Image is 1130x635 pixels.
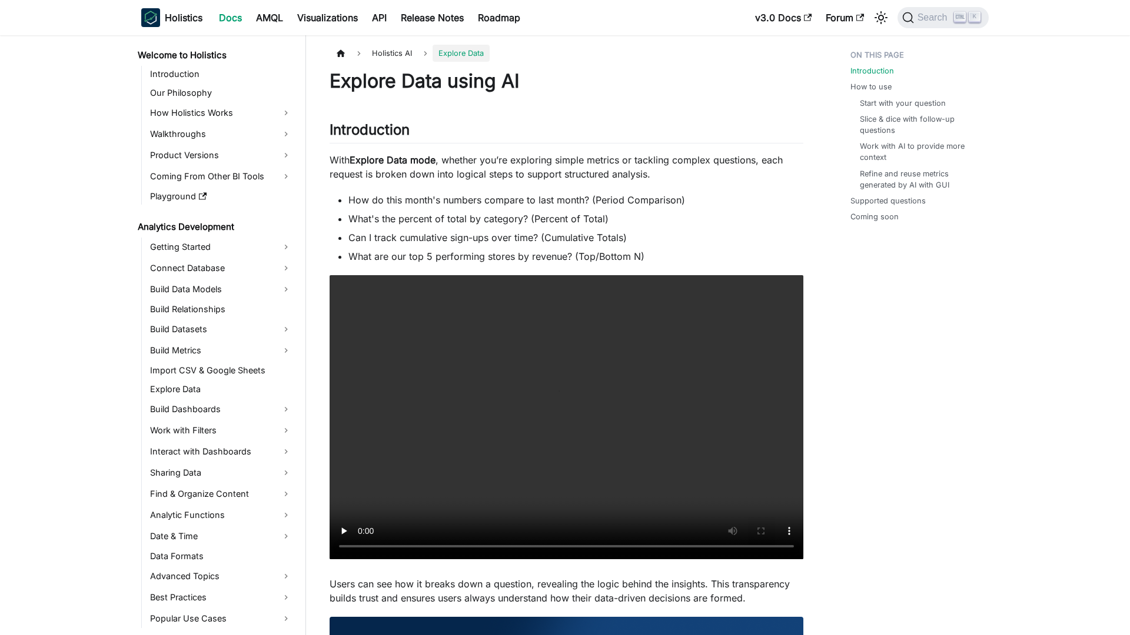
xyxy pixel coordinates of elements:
[748,8,819,27] a: v3.0 Docs
[348,230,803,245] li: Can I track cumulative sign-ups over time? (Cumulative Totals)
[134,219,295,235] a: Analytics Development
[212,8,249,27] a: Docs
[141,8,202,27] a: HolisticsHolistics
[147,362,295,379] a: Import CSV & Google Sheets
[147,527,295,546] a: Date & Time
[129,35,306,635] nav: Docs sidebar
[330,69,803,93] h1: Explore Data using AI
[147,66,295,82] a: Introduction
[850,211,899,222] a: Coming soon
[330,121,803,143] h2: Introduction
[850,81,892,92] a: How to use
[147,188,295,205] a: Playground
[860,98,946,109] a: Start with your question
[147,85,295,101] a: Our Philosophy
[290,8,365,27] a: Visualizations
[350,154,436,166] strong: Explore Data mode
[147,588,295,607] a: Best Practices
[147,320,295,339] a: Build Datasets
[147,301,295,317] a: Build Relationships
[394,8,471,27] a: Release Notes
[330,45,803,62] nav: Breadcrumbs
[348,193,803,207] li: How do this month's numbers compare to last month? (Period Comparison)
[471,8,527,27] a: Roadmap
[165,11,202,25] b: Holistics
[147,146,295,165] a: Product Versions
[969,12,981,22] kbd: K
[860,141,977,163] a: Work with AI to provide more context
[147,548,295,564] a: Data Formats
[147,400,295,419] a: Build Dashboards
[366,45,418,62] span: Holistics AI
[330,45,352,62] a: Home page
[147,280,295,299] a: Build Data Models
[850,65,894,76] a: Introduction
[330,153,803,181] p: With , whether you’re exploring simple metrics or tackling complex questions, each request is bro...
[249,8,290,27] a: AMQL
[147,506,295,524] a: Analytic Functions
[147,238,295,256] a: Getting Started
[147,259,295,278] a: Connect Database
[819,8,871,27] a: Forum
[147,421,295,440] a: Work with Filters
[433,45,490,62] span: Explore Data
[365,8,394,27] a: API
[147,484,295,503] a: Find & Organize Content
[330,577,803,605] p: Users can see how it breaks down a question, revealing the logic behind the insights. This transp...
[860,113,977,136] a: Slice & dice with follow-up questions
[141,8,160,27] img: Holistics
[348,249,803,263] li: What are our top 5 performing stores by revenue? (Top/Bottom N)
[147,609,295,628] a: Popular Use Cases
[872,8,890,27] button: Switch between dark and light mode (currently light mode)
[348,212,803,226] li: What's the percent of total by category? (Percent of Total)
[147,125,295,143] a: Walkthroughs
[147,463,295,482] a: Sharing Data
[330,275,803,559] video: Your browser does not support embedding video, but you can .
[898,7,989,28] button: Search (Ctrl+K)
[147,167,295,186] a: Coming From Other BI Tools
[147,341,295,360] a: Build Metrics
[134,47,295,63] a: Welcome to Holistics
[914,12,955,23] span: Search
[850,195,926,206] a: Supported questions
[147,567,295,586] a: Advanced Topics
[147,442,295,461] a: Interact with Dashboards
[147,103,295,122] a: How Holistics Works
[147,381,295,397] a: Explore Data
[860,168,977,190] a: Refine and reuse metrics generated by AI with GUI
